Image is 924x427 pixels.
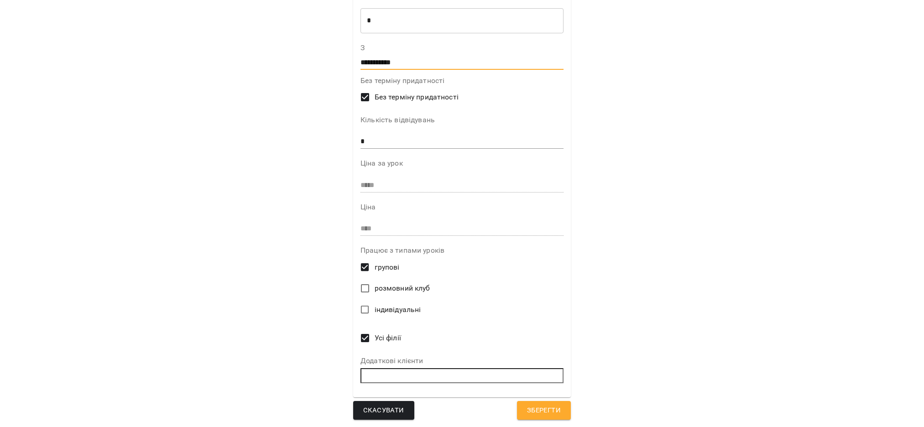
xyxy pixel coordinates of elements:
[360,77,564,84] label: Без терміну придатності
[375,92,459,103] span: Без терміну придатності
[360,44,564,52] label: З
[360,116,564,124] label: Кількість відвідувань
[360,247,564,254] label: Працює з типами уроків
[375,333,401,344] span: Усі філії
[360,357,564,365] label: Додаткові клієнти
[517,401,571,420] button: Зберегти
[375,283,430,294] span: розмовний клуб
[527,405,561,417] span: Зберегти
[360,203,564,211] label: Ціна
[363,405,404,417] span: Скасувати
[375,262,400,273] span: групові
[353,401,414,420] button: Скасувати
[375,304,421,315] span: індивідуальні
[360,160,564,167] label: Ціна за урок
